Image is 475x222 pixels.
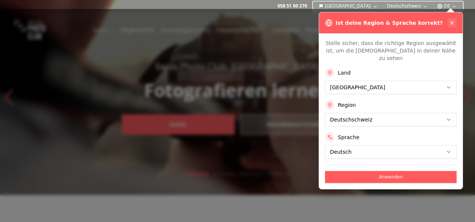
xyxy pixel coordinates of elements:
button: [GEOGRAPHIC_DATA] [316,1,381,10]
label: Region [338,101,356,109]
a: 058 51 00 270 [277,3,307,9]
p: Stelle sicher, dass die richtige Region ausgewählt ist, um die [DEMOGRAPHIC_DATA] in deiner Nähe ... [325,39,457,62]
button: Anwenden [325,171,457,183]
label: Sprache [338,133,359,141]
h3: Ist deine Region & Sprache korrekt? [336,19,443,27]
label: Land [338,69,351,76]
button: DE [434,1,460,10]
button: Deutschschweiz [384,1,431,10]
